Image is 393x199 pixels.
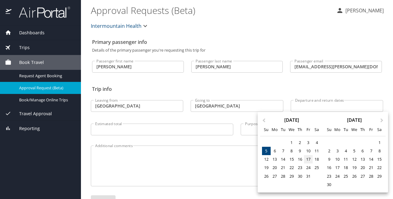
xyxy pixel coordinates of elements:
div: Fr [367,125,375,134]
div: Choose Friday, November 21st, 2025 [367,163,375,172]
div: Choose Saturday, November 15th, 2025 [375,155,384,163]
div: Choose Wednesday, November 5th, 2025 [350,147,358,155]
div: Choose Tuesday, November 4th, 2025 [342,147,350,155]
div: Choose Saturday, November 1st, 2025 [375,138,384,147]
div: Choose Friday, October 31st, 2025 [304,172,312,180]
div: Choose Monday, October 27th, 2025 [271,172,279,180]
div: Choose Sunday, November 30th, 2025 [325,180,333,189]
div: Choose Thursday, October 9th, 2025 [296,147,304,155]
div: Choose Sunday, November 23rd, 2025 [325,172,333,180]
div: Choose Saturday, November 29th, 2025 [375,172,384,180]
div: Choose Thursday, October 23rd, 2025 [296,163,304,172]
div: Choose Sunday, November 16th, 2025 [325,163,333,172]
div: Choose Tuesday, October 21st, 2025 [279,163,287,172]
div: Choose Saturday, October 25th, 2025 [313,163,321,172]
div: Choose Saturday, October 4th, 2025 [313,138,321,147]
div: Choose Friday, November 7th, 2025 [367,147,375,155]
div: Choose Thursday, November 20th, 2025 [358,163,367,172]
div: Choose Sunday, October 5th, 2025 [262,147,270,155]
div: Choose Friday, October 3rd, 2025 [304,138,312,147]
div: Choose Monday, November 17th, 2025 [333,163,342,172]
div: Mo [271,125,279,134]
div: Choose Tuesday, October 7th, 2025 [279,147,287,155]
div: Choose Tuesday, October 14th, 2025 [279,155,287,163]
div: Choose Friday, November 14th, 2025 [367,155,375,163]
div: Choose Wednesday, November 19th, 2025 [350,163,358,172]
div: Choose Friday, November 28th, 2025 [367,172,375,180]
div: Choose Sunday, October 19th, 2025 [262,163,270,172]
div: Choose Thursday, October 16th, 2025 [296,155,304,163]
div: Choose Wednesday, November 26th, 2025 [350,172,358,180]
div: Choose Thursday, October 30th, 2025 [296,172,304,180]
div: Mo [333,125,342,134]
div: Choose Wednesday, October 22nd, 2025 [287,163,296,172]
div: Choose Tuesday, October 28th, 2025 [279,172,287,180]
div: Choose Tuesday, November 11th, 2025 [342,155,350,163]
div: Choose Sunday, November 9th, 2025 [325,155,333,163]
div: [DATE] [323,118,386,122]
div: We [287,125,296,134]
div: Tu [279,125,287,134]
div: Sa [313,125,321,134]
button: Previous Month [258,112,268,122]
div: Choose Sunday, October 26th, 2025 [262,172,270,180]
div: [DATE] [260,118,323,122]
div: Choose Wednesday, October 15th, 2025 [287,155,296,163]
div: Choose Monday, October 20th, 2025 [271,163,279,172]
div: Choose Sunday, November 2nd, 2025 [325,147,333,155]
div: Th [358,125,367,134]
div: Choose Wednesday, October 8th, 2025 [287,147,296,155]
div: Tu [342,125,350,134]
div: Choose Thursday, November 13th, 2025 [358,155,367,163]
div: Su [325,125,333,134]
div: Choose Friday, October 24th, 2025 [304,163,312,172]
div: Su [262,125,270,134]
div: Choose Saturday, October 18th, 2025 [313,155,321,163]
div: month 2025-11 [325,138,383,189]
div: Choose Friday, October 17th, 2025 [304,155,312,163]
div: Choose Monday, November 3rd, 2025 [333,147,342,155]
div: We [350,125,358,134]
div: Choose Thursday, October 2nd, 2025 [296,138,304,147]
div: Choose Thursday, November 6th, 2025 [358,147,367,155]
div: Choose Monday, November 24th, 2025 [333,172,342,180]
div: month 2025-10 [262,138,321,184]
div: Choose Friday, October 10th, 2025 [304,147,312,155]
div: Choose Tuesday, November 18th, 2025 [342,163,350,172]
div: Choose Thursday, November 27th, 2025 [358,172,367,180]
div: Sa [375,125,384,134]
div: Th [296,125,304,134]
div: Fr [304,125,312,134]
div: Choose Saturday, November 22nd, 2025 [375,163,384,172]
div: Choose Wednesday, October 29th, 2025 [287,172,296,180]
button: Next Month [378,112,387,122]
div: Choose Wednesday, October 1st, 2025 [287,138,296,147]
div: Choose Monday, October 13th, 2025 [271,155,279,163]
div: Choose Monday, November 10th, 2025 [333,155,342,163]
div: Choose Saturday, November 8th, 2025 [375,147,384,155]
div: Choose Sunday, October 12th, 2025 [262,155,270,163]
div: Choose Wednesday, November 12th, 2025 [350,155,358,163]
div: Choose Tuesday, November 25th, 2025 [342,172,350,180]
div: Choose Monday, October 6th, 2025 [271,147,279,155]
div: Choose Saturday, October 11th, 2025 [313,147,321,155]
